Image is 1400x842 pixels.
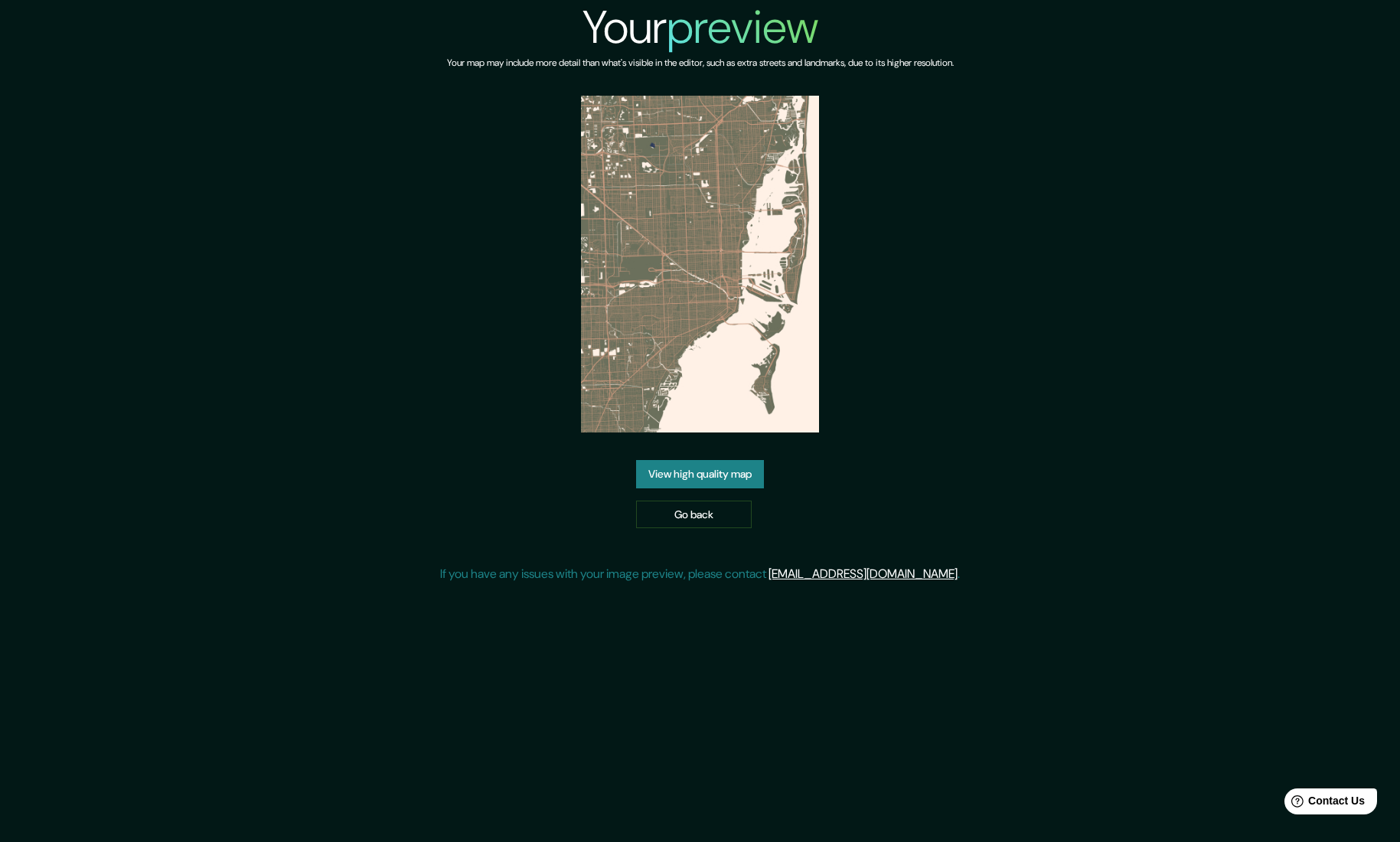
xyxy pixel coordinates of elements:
[447,55,954,71] h6: Your map may include more detail than what's visible in the editor, such as extra streets and lan...
[1264,782,1383,825] iframe: Help widget launcher
[636,501,752,529] a: Go back
[581,96,820,432] img: created-map-preview
[769,566,958,582] a: [EMAIL_ADDRESS][DOMAIN_NAME]
[636,460,764,488] a: View high quality map
[440,565,960,583] p: If you have any issues with your image preview, please contact .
